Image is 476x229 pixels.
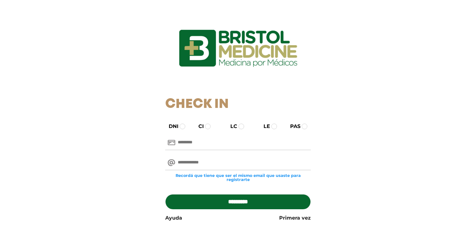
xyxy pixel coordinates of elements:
[193,123,204,130] label: CI
[279,214,311,222] a: Primera vez
[258,123,270,130] label: LE
[165,97,311,112] h1: Check In
[225,123,237,130] label: LC
[165,214,182,222] a: Ayuda
[165,173,311,182] small: Recordá que tiene que ser el mismo email que usaste para registrarte
[163,123,178,130] label: DNI
[154,8,323,89] img: logo_ingresarbristol.jpg
[284,123,300,130] label: PAS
